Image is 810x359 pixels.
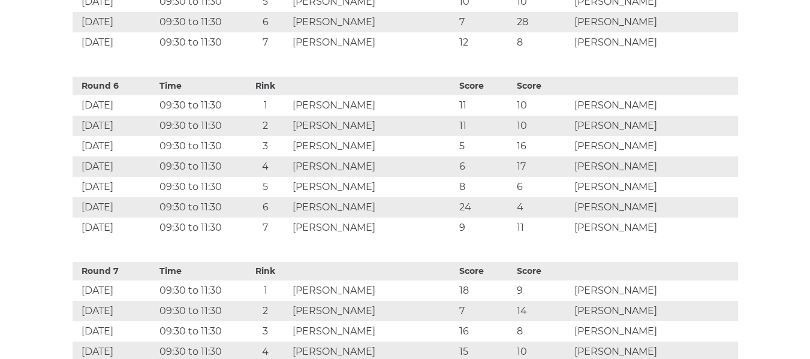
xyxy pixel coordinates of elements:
td: [DATE] [73,177,157,197]
td: 2 [241,116,290,136]
td: 11 [514,218,571,238]
td: 18 [456,280,514,301]
td: 09:30 to 11:30 [156,218,241,238]
td: [PERSON_NAME] [571,177,738,197]
td: 24 [456,197,514,218]
th: Score [456,262,514,280]
td: 16 [456,321,514,342]
td: 7 [241,32,290,53]
td: 09:30 to 11:30 [156,177,241,197]
td: [PERSON_NAME] [571,95,738,116]
td: 1 [241,95,290,116]
td: 1 [241,280,290,301]
td: 09:30 to 11:30 [156,32,241,53]
td: [DATE] [73,156,157,177]
td: [PERSON_NAME] [290,156,456,177]
td: 09:30 to 11:30 [156,12,241,32]
td: 09:30 to 11:30 [156,156,241,177]
td: [PERSON_NAME] [290,218,456,238]
td: 7 [456,301,514,321]
td: [PERSON_NAME] [571,218,738,238]
td: 9 [514,280,571,301]
td: 6 [241,12,290,32]
td: [PERSON_NAME] [290,197,456,218]
th: Score [514,262,571,280]
td: [PERSON_NAME] [290,280,456,301]
td: [DATE] [73,301,157,321]
td: 09:30 to 11:30 [156,197,241,218]
td: [PERSON_NAME] [571,12,738,32]
td: [PERSON_NAME] [571,156,738,177]
td: 6 [514,177,571,197]
td: 3 [241,136,290,156]
td: 09:30 to 11:30 [156,136,241,156]
th: Round 6 [73,77,157,95]
td: 09:30 to 11:30 [156,116,241,136]
td: [PERSON_NAME] [571,32,738,53]
td: [PERSON_NAME] [290,116,456,136]
td: 4 [241,156,290,177]
th: Score [456,77,514,95]
td: [DATE] [73,12,157,32]
td: [DATE] [73,197,157,218]
td: 28 [514,12,571,32]
td: [PERSON_NAME] [290,321,456,342]
td: 8 [456,177,514,197]
th: Round 7 [73,262,157,280]
td: 09:30 to 11:30 [156,321,241,342]
td: 3 [241,321,290,342]
th: Time [156,262,241,280]
td: 14 [514,301,571,321]
th: Rink [241,262,290,280]
td: [DATE] [73,218,157,238]
td: 09:30 to 11:30 [156,95,241,116]
td: [PERSON_NAME] [571,136,738,156]
td: 10 [514,116,571,136]
td: 8 [514,321,571,342]
td: 9 [456,218,514,238]
td: [PERSON_NAME] [290,32,456,53]
td: 17 [514,156,571,177]
td: 16 [514,136,571,156]
td: 5 [456,136,514,156]
td: [PERSON_NAME] [571,197,738,218]
td: [DATE] [73,116,157,136]
th: Time [156,77,241,95]
td: [DATE] [73,95,157,116]
td: [DATE] [73,280,157,301]
td: [PERSON_NAME] [290,136,456,156]
td: 7 [241,218,290,238]
td: 4 [514,197,571,218]
th: Rink [241,77,290,95]
td: [PERSON_NAME] [290,177,456,197]
th: Score [514,77,571,95]
td: 6 [241,197,290,218]
td: 12 [456,32,514,53]
td: 2 [241,301,290,321]
td: 11 [456,95,514,116]
td: [DATE] [73,136,157,156]
td: [PERSON_NAME] [571,116,738,136]
td: [DATE] [73,32,157,53]
td: [PERSON_NAME] [571,301,738,321]
td: [PERSON_NAME] [290,12,456,32]
td: 5 [241,177,290,197]
td: [PERSON_NAME] [290,95,456,116]
td: [PERSON_NAME] [571,280,738,301]
td: 6 [456,156,514,177]
td: 11 [456,116,514,136]
td: 09:30 to 11:30 [156,301,241,321]
td: [DATE] [73,321,157,342]
td: 09:30 to 11:30 [156,280,241,301]
td: 10 [514,95,571,116]
td: 7 [456,12,514,32]
td: [PERSON_NAME] [571,321,738,342]
td: [PERSON_NAME] [290,301,456,321]
td: 8 [514,32,571,53]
